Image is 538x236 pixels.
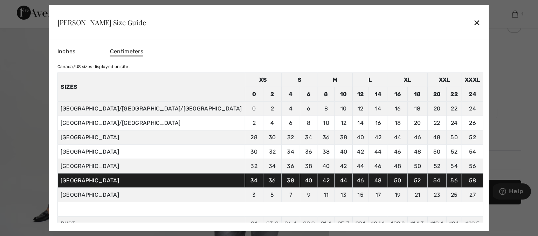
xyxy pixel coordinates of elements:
[318,116,334,130] td: 10
[352,116,368,130] td: 14
[449,220,459,227] span: 124
[408,101,428,116] td: 18
[318,101,334,116] td: 8
[388,159,408,173] td: 48
[447,87,462,101] td: 22
[245,130,263,144] td: 28
[473,15,481,30] div: ✕
[388,116,408,130] td: 18
[368,144,388,159] td: 44
[251,220,257,227] span: 81
[57,144,245,159] td: [GEOGRAPHIC_DATA]
[427,188,447,202] td: 23
[282,73,318,87] td: S
[388,188,408,202] td: 19
[352,144,368,159] td: 42
[300,159,318,173] td: 38
[245,188,263,202] td: 3
[282,87,300,101] td: 4
[110,47,143,56] span: Centimeters
[318,144,334,159] td: 38
[263,87,281,101] td: 2
[408,116,428,130] td: 20
[300,116,318,130] td: 8
[318,87,334,101] td: 8
[352,188,368,202] td: 15
[462,73,483,87] td: XXXL
[368,173,388,188] td: 48
[245,87,263,101] td: 0
[447,101,462,116] td: 22
[427,73,462,87] td: XXL
[57,188,245,202] td: [GEOGRAPHIC_DATA]
[368,188,388,202] td: 17
[465,220,480,227] span: 129.5
[368,159,388,173] td: 46
[334,101,352,116] td: 10
[57,159,245,173] td: [GEOGRAPHIC_DATA]
[411,220,425,227] span: 114.3
[447,173,462,188] td: 56
[447,159,462,173] td: 54
[427,116,447,130] td: 22
[334,87,352,101] td: 10
[300,188,318,202] td: 9
[300,87,318,101] td: 6
[334,173,352,188] td: 44
[263,159,281,173] td: 34
[462,116,483,130] td: 26
[352,173,368,188] td: 46
[263,101,281,116] td: 2
[284,220,297,227] span: 86.4
[282,188,300,202] td: 7
[427,144,447,159] td: 50
[57,173,245,188] td: [GEOGRAPHIC_DATA]
[57,73,245,101] th: Sizes
[57,216,245,231] td: BUST
[408,144,428,159] td: 48
[263,116,281,130] td: 4
[282,116,300,130] td: 6
[245,159,263,173] td: 32
[462,188,483,202] td: 27
[388,101,408,116] td: 16
[388,144,408,159] td: 46
[408,87,428,101] td: 18
[356,220,365,227] span: 99.1
[462,173,483,188] td: 58
[447,130,462,144] td: 50
[282,173,300,188] td: 38
[427,101,447,116] td: 20
[318,159,334,173] td: 40
[245,116,263,130] td: 2
[368,130,388,144] td: 42
[352,73,388,87] td: L
[427,130,447,144] td: 48
[334,188,352,202] td: 13
[321,220,332,227] span: 91.4
[368,116,388,130] td: 16
[388,130,408,144] td: 44
[352,87,368,101] td: 12
[318,130,334,144] td: 36
[430,220,444,227] span: 119.4
[352,101,368,116] td: 12
[263,130,281,144] td: 30
[57,19,146,26] div: [PERSON_NAME] Size Guide
[303,220,315,227] span: 88.9
[266,220,278,227] span: 83.8
[300,101,318,116] td: 6
[388,173,408,188] td: 50
[427,159,447,173] td: 52
[408,159,428,173] td: 50
[263,188,281,202] td: 5
[368,87,388,101] td: 14
[318,173,334,188] td: 42
[462,144,483,159] td: 54
[408,173,428,188] td: 52
[408,130,428,144] td: 46
[427,173,447,188] td: 54
[334,144,352,159] td: 40
[263,144,281,159] td: 32
[282,159,300,173] td: 36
